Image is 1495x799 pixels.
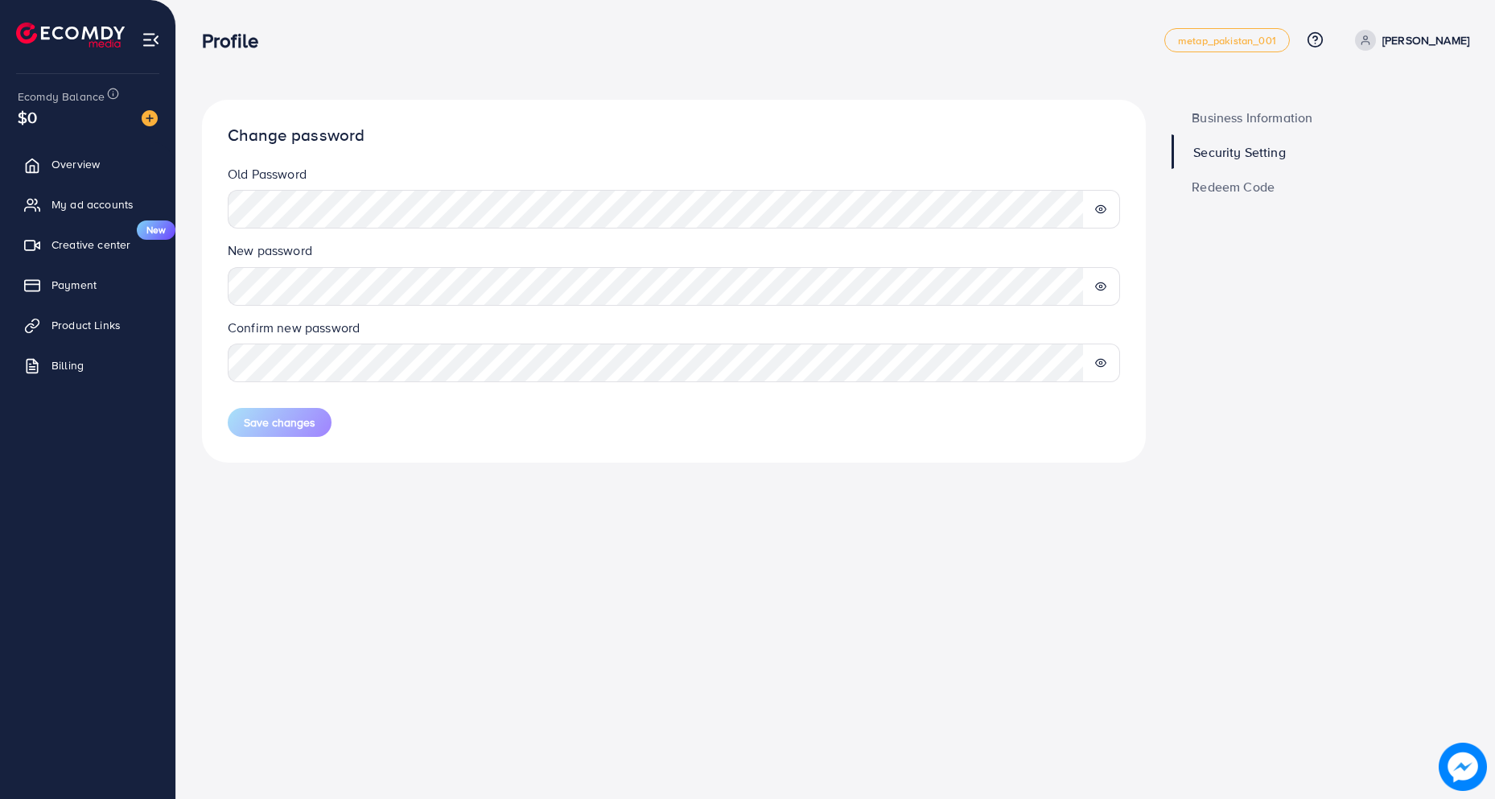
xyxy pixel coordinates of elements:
span: Business Information [1192,111,1312,124]
span: Payment [51,277,97,293]
legend: Confirm new password [228,319,1120,344]
img: menu [142,31,160,49]
img: logo [16,23,125,47]
legend: New password [228,241,1120,266]
h1: Change password [228,126,1120,146]
a: Payment [12,269,163,301]
span: Security Setting [1193,146,1286,159]
a: Overview [12,148,163,180]
span: Ecomdy Balance [18,89,105,105]
span: New [137,220,175,240]
p: [PERSON_NAME] [1382,31,1469,50]
a: Creative centerNew [12,229,163,261]
span: Billing [51,357,84,373]
h3: Profile [202,29,271,52]
span: Redeem Code [1192,180,1275,193]
span: $0 [18,105,37,129]
button: Save changes [228,408,332,437]
a: Product Links [12,309,163,341]
span: Creative center [51,237,130,253]
img: image [1439,743,1487,791]
a: My ad accounts [12,188,163,220]
legend: Old Password [228,165,1120,190]
span: metap_pakistan_001 [1178,35,1276,46]
img: image [142,110,158,126]
span: Product Links [51,317,121,333]
span: My ad accounts [51,196,134,212]
a: [PERSON_NAME] [1349,30,1469,51]
span: Save changes [244,414,315,430]
a: Billing [12,349,163,381]
span: Overview [51,156,100,172]
a: metap_pakistan_001 [1164,28,1290,52]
